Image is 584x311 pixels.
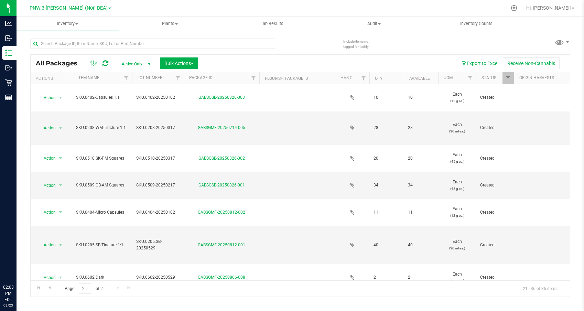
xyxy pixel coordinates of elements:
[442,98,472,104] p: (12 g ea.)
[172,72,184,84] a: Filter
[138,75,162,80] a: Lot Number
[119,21,220,27] span: Plants
[442,152,472,165] span: Each
[59,283,108,294] span: Page of 2
[457,57,503,69] button: Export to Excel
[221,17,323,31] a: Lab Results
[56,153,65,163] span: select
[56,93,65,103] span: select
[408,125,434,131] span: 28
[374,209,400,216] span: 11
[442,278,472,284] p: (45 g ea.)
[37,123,56,133] span: Action
[5,79,12,86] inline-svg: Retail
[502,72,514,84] a: Filter
[198,125,245,130] a: GABSGMF-20250714-005
[37,273,56,282] span: Action
[3,303,13,308] p: 09/23
[408,182,434,189] span: 34
[451,21,502,27] span: Inventory Counts
[442,179,472,192] span: Each
[198,183,245,187] a: GABSGSB-20250826-001
[343,39,378,49] span: Include items not tagged for facility
[409,76,430,81] a: Available
[44,283,54,293] a: Go to the previous page
[480,182,510,189] span: Created
[323,21,425,27] span: Audit
[198,210,245,215] a: GABSGMF-20250812-002
[442,238,472,251] span: Each
[374,155,400,162] span: 20
[30,5,108,11] span: PNW.3-[PERSON_NAME] (Non-DEA)
[5,35,12,42] inline-svg: Inbound
[442,121,472,135] span: Each
[519,75,554,80] a: Origin Harvests
[408,242,434,248] span: 40
[198,95,245,100] a: GABSGSB-20250826-003
[358,72,369,84] a: Filter
[36,76,69,81] div: Actions
[425,17,527,31] a: Inventory Counts
[37,181,56,190] span: Action
[480,155,510,162] span: Created
[7,256,28,277] iframe: Resource center
[198,275,245,280] a: GABSGMF-20250806-008
[76,182,128,189] span: SKU.0509.CB-AM Squares
[480,274,510,281] span: Created
[442,185,472,192] p: (45 g ea.)
[56,207,65,217] span: select
[442,212,472,219] p: (12 g ea.)
[136,274,180,281] span: SKU.0602-20250529
[465,72,476,84] a: Filter
[510,5,518,11] div: Manage settings
[442,158,472,165] p: (45 g ea.)
[5,64,12,71] inline-svg: Outbound
[160,57,198,69] button: Bulk Actions
[36,60,84,67] span: All Packages
[442,245,472,251] p: (30 ml ea.)
[34,283,44,293] a: Go to the first page
[323,17,425,31] a: Audit
[37,153,56,163] span: Action
[20,255,29,263] iframe: Resource center unread badge
[136,182,180,189] span: SKU.0509-20250217
[17,17,119,31] a: Inventory
[408,274,434,281] span: 2
[121,72,132,84] a: Filter
[56,123,65,133] span: select
[5,94,12,101] inline-svg: Reports
[444,75,453,80] a: UOM
[374,274,400,281] span: 2
[374,182,400,189] span: 34
[198,243,245,247] a: GABSGMF-20250812-001
[119,17,221,31] a: Plants
[136,209,180,216] span: SKU.0404-20250102
[17,21,119,27] span: Inventory
[480,125,510,131] span: Created
[198,156,245,161] a: GABSGSB-20250826-002
[136,125,180,131] span: SKU.0208-20250317
[136,238,180,251] span: SKU.0205.SB-20250529
[5,20,12,27] inline-svg: Analytics
[442,271,472,284] span: Each
[375,76,382,81] a: Qty
[408,94,434,101] span: 10
[56,240,65,250] span: select
[37,207,56,217] span: Action
[480,94,510,101] span: Created
[335,72,369,84] th: Has COA
[37,93,56,103] span: Action
[517,283,563,294] span: 21 - 36 of 36 items
[374,94,400,101] span: 10
[76,209,128,216] span: SKU.0404-Micro Capsules
[76,242,128,248] span: SKU.0205.SB-Tincture 1:1
[76,94,128,101] span: SKU.0402-Capsules 1:1
[374,125,400,131] span: 28
[408,209,434,216] span: 11
[56,273,65,282] span: select
[374,242,400,248] span: 40
[408,155,434,162] span: 20
[76,274,128,281] span: SKU.0602.Dark
[30,39,275,49] input: Search Package ID, Item Name, SKU, Lot or Part Number...
[265,76,308,81] a: Flourish Package ID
